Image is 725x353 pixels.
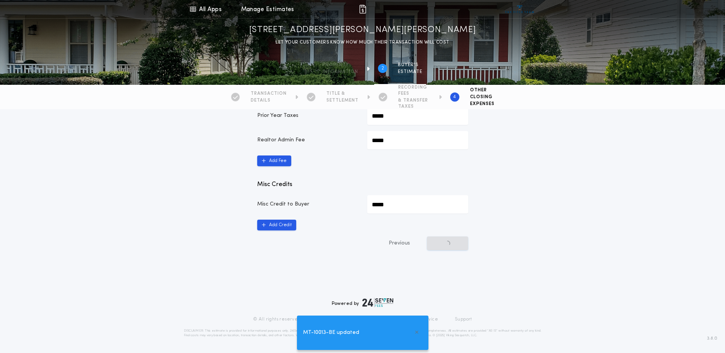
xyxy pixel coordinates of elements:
[303,329,359,337] span: MT-10013-BE updated
[398,97,430,110] span: & TRANSFER TAXES
[470,94,495,100] span: CLOSING
[323,69,358,75] span: information
[398,84,430,97] span: RECORDING FEES
[251,97,287,104] span: DETAILS
[381,65,384,71] h2: 2
[505,5,534,13] img: vs-icon
[257,155,291,166] button: Add Fee
[323,62,358,68] span: Property
[362,298,394,307] img: logo
[470,101,495,107] span: EXPENSES
[398,62,422,68] span: BUYER'S
[276,39,449,46] p: LET YOUR CUSTOMERS KNOW HOW MUCH THEIR TRANSACTION WILL COST
[257,201,358,208] p: Misc Credit to Buyer
[332,298,394,307] div: Powered by
[453,94,456,100] h2: 4
[326,91,358,97] span: TITLE &
[257,112,358,120] p: Prior Year Taxes
[358,5,367,14] img: img
[326,97,358,104] span: SETTLEMENT
[257,220,296,230] button: Add Credit
[470,87,495,93] span: OTHER
[257,136,358,144] p: Realtor Admin Fee
[373,236,425,250] button: Previous
[398,69,422,75] span: ESTIMATE
[257,180,468,189] p: Misc Credits
[249,24,476,36] h1: [STREET_ADDRESS][PERSON_NAME][PERSON_NAME]
[251,91,287,97] span: TRANSACTION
